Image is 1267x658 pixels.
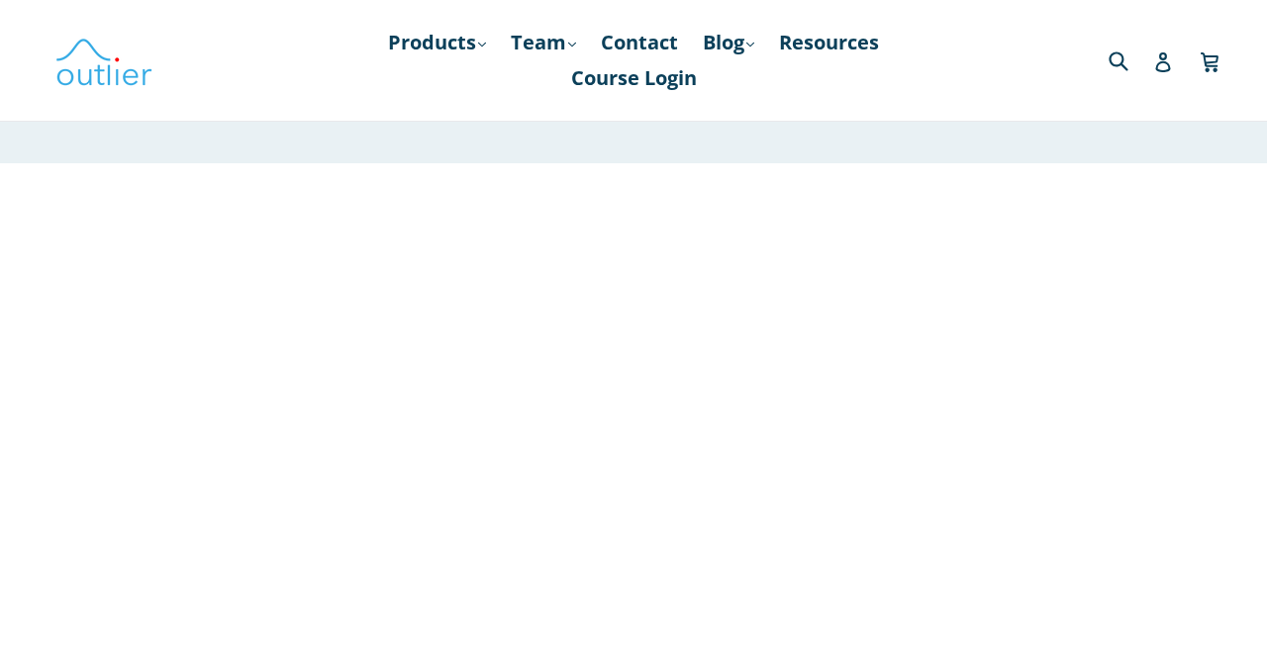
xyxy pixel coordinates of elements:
img: Outlier Linguistics [54,32,153,89]
a: Products [378,25,496,60]
a: Blog [693,25,764,60]
a: Course Login [561,60,707,96]
a: Team [501,25,586,60]
input: Search [1104,40,1158,80]
a: Resources [769,25,889,60]
a: Contact [591,25,688,60]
